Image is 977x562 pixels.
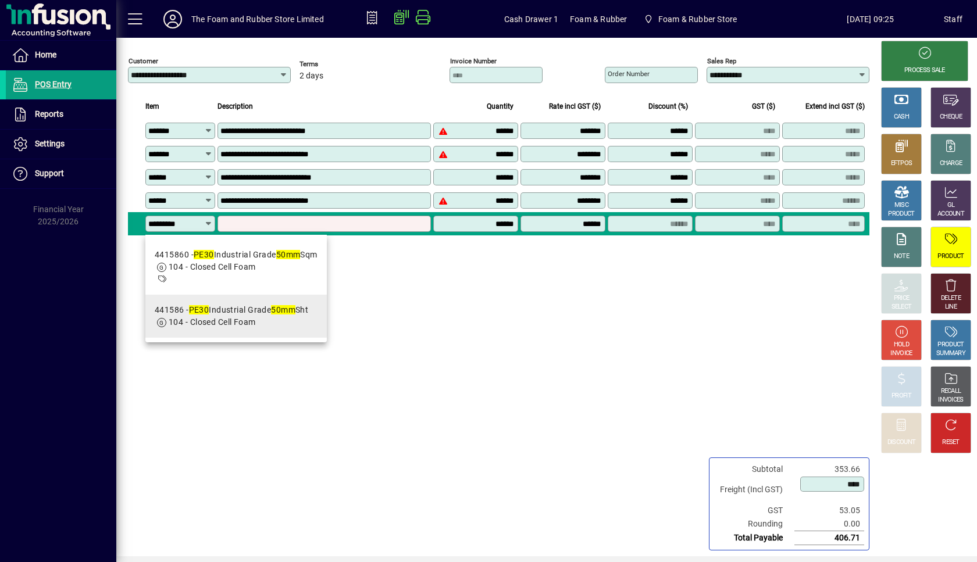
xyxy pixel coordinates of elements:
[608,70,650,78] mat-label: Order number
[35,109,63,119] span: Reports
[941,387,961,396] div: RECALL
[299,60,369,68] span: Terms
[944,10,962,28] div: Staff
[129,57,158,65] mat-label: Customer
[888,210,914,219] div: PRODUCT
[35,139,65,148] span: Settings
[714,517,794,531] td: Rounding
[155,249,318,261] div: 4415860 - Industrial Grade Sqm
[904,66,945,75] div: PROCESS SALE
[942,438,960,447] div: RESET
[714,531,794,545] td: Total Payable
[714,463,794,476] td: Subtotal
[940,113,962,121] div: CHEQUE
[938,396,963,405] div: INVOICES
[6,41,116,70] a: Home
[794,517,864,531] td: 0.00
[191,10,324,28] div: The Foam and Rubber Store Limited
[450,57,497,65] mat-label: Invoice number
[35,80,72,89] span: POS Entry
[707,57,736,65] mat-label: Sales rep
[894,252,909,261] div: NOTE
[891,159,912,168] div: EFTPOS
[947,201,955,210] div: GL
[145,100,159,113] span: Item
[937,341,964,349] div: PRODUCT
[890,349,912,358] div: INVOICE
[940,159,962,168] div: CHARGE
[714,504,794,517] td: GST
[6,159,116,188] a: Support
[169,317,256,327] span: 104 - Closed Cell Foam
[276,250,301,259] em: 50mm
[271,305,295,314] em: 50mm
[155,304,308,316] div: 441586 - Industrial Grade Sht
[937,252,964,261] div: PRODUCT
[894,294,910,303] div: PRICE
[6,100,116,129] a: Reports
[794,504,864,517] td: 53.05
[549,100,601,113] span: Rate incl GST ($)
[658,10,737,28] span: Foam & Rubber Store
[936,349,965,358] div: SUMMARY
[941,294,961,303] div: DELETE
[794,531,864,545] td: 406.71
[892,303,912,312] div: SELECT
[892,392,911,400] div: PROFIT
[937,210,964,219] div: ACCOUNT
[145,295,327,338] mat-option: 441586 - PE30 Industrial Grade 50mm Sht
[805,100,865,113] span: Extend incl GST ($)
[6,130,116,159] a: Settings
[797,10,944,28] span: [DATE] 09:25
[945,303,957,312] div: LINE
[35,169,64,178] span: Support
[169,262,256,271] span: 104 - Closed Cell Foam
[35,50,56,59] span: Home
[639,9,741,30] span: Foam & Rubber Store
[887,438,915,447] div: DISCOUNT
[299,71,323,81] span: 2 days
[504,10,558,28] span: Cash Drawer 1
[894,341,909,349] div: HOLD
[189,305,209,314] em: PE30
[217,100,253,113] span: Description
[194,250,214,259] em: PE30
[570,10,627,28] span: Foam & Rubber
[145,239,327,295] mat-option: 4415860 - PE30 Industrial Grade 50mm Sqm
[714,476,794,504] td: Freight (Incl GST)
[752,100,775,113] span: GST ($)
[154,9,191,30] button: Profile
[894,113,909,121] div: CASH
[648,100,688,113] span: Discount (%)
[487,100,514,113] span: Quantity
[794,463,864,476] td: 353.66
[894,201,908,210] div: MISC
